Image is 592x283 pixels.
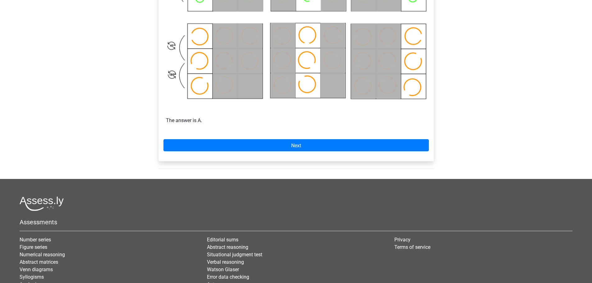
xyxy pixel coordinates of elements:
font: The answer is A. [166,117,202,123]
font: Assessments [20,218,57,226]
a: Terms of service [394,244,430,250]
a: Numerical reasoning [20,252,65,258]
a: Verbal reasoning [207,259,244,265]
a: Syllogisms [20,274,44,280]
a: Abstract matrices [20,259,58,265]
a: Situational judgment test [207,252,262,258]
a: Privacy [394,237,411,243]
a: Error data checking [207,274,249,280]
a: Editorial sums [207,237,238,243]
a: Watson Glaser [207,267,239,272]
font: Next [291,142,301,148]
a: Next [163,139,429,151]
a: Figure series [20,244,47,250]
a: Venn diagrams [20,267,53,272]
a: Number series [20,237,51,243]
a: Abstract reasoning [207,244,248,250]
img: Assessly logo [20,196,64,211]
